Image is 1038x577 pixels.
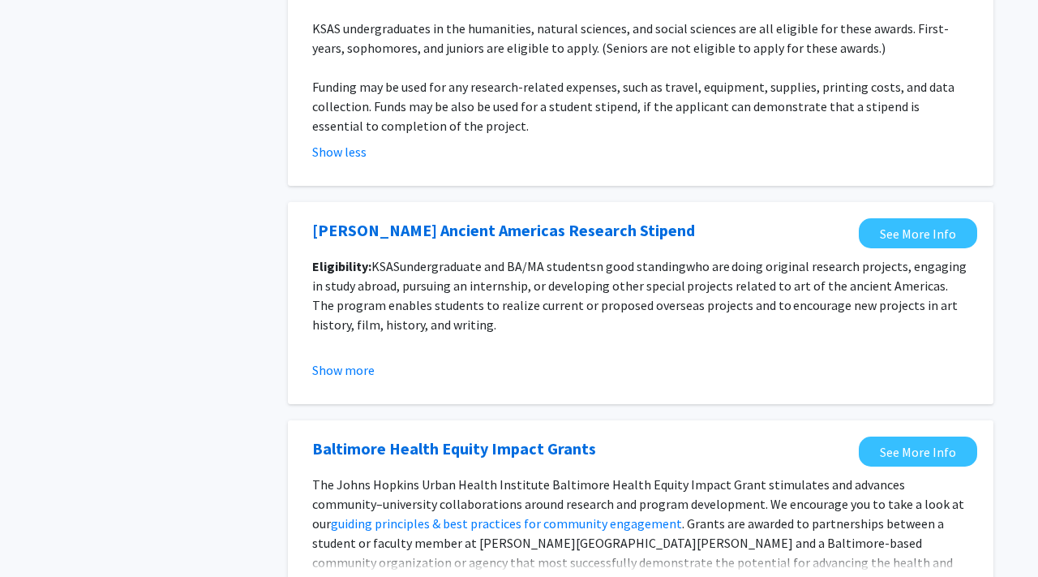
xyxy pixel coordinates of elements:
[312,437,596,461] a: Opens in a new tab
[312,19,969,58] p: KSAS undergraduates in the humanities, natural sciences, and social sciences are all eligible for...
[312,256,969,334] p: KSAS n good standing
[312,77,969,136] p: Funding may be used for any research-related expenses, such as travel, equipment, supplies, print...
[312,476,964,532] span: The Johns Hopkins Urban Health Institute Baltimore Health Equity Impact Grant stimulates and adva...
[312,218,695,243] a: Opens in a new tab
[12,504,69,565] iframe: Chat
[312,360,375,380] button: Show more
[400,258,596,274] span: undergraduate and BA/MA students
[859,218,977,248] a: Opens in a new tab
[312,142,367,161] button: Show less
[859,437,977,467] a: Opens in a new tab
[312,258,371,274] strong: Eligibility:
[331,515,682,532] a: guiding principles & best practices for community engagement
